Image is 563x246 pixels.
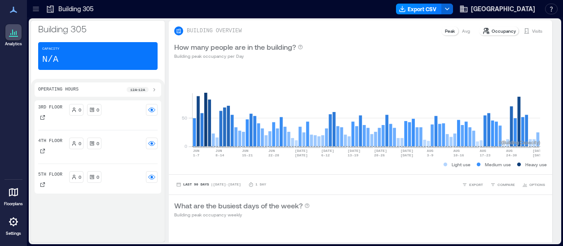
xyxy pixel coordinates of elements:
p: Medium use [485,161,511,168]
a: Floorplans [1,181,26,209]
text: [DATE] [400,153,413,157]
button: Last 90 Days |[DATE]-[DATE] [174,180,243,189]
p: Settings [6,231,21,236]
p: 4th Floor [38,138,62,145]
text: [DATE] [532,149,545,153]
p: 0 [97,173,99,181]
text: AUG [506,149,513,153]
p: Analytics [5,41,22,47]
p: Occupancy [492,27,516,35]
p: N/A [42,53,58,66]
text: [DATE] [295,149,308,153]
text: [DATE] [400,149,413,153]
p: 3rd Floor [38,104,62,111]
text: 1-7 [193,153,200,157]
text: 24-30 [506,153,517,157]
tspan: 50 [182,115,187,121]
text: 6-12 [321,153,330,157]
text: [DATE] [347,149,361,153]
text: 3-9 [427,153,434,157]
text: JUN [242,149,249,153]
p: Building 305 [58,4,93,13]
text: [DATE] [321,149,334,153]
p: BUILDING OVERVIEW [187,27,242,35]
text: AUG [480,149,487,153]
text: AUG [453,149,460,153]
text: 17-23 [480,153,491,157]
text: 22-28 [268,153,279,157]
p: Operating Hours [38,86,79,93]
p: Avg [462,27,470,35]
p: What are the busiest days of the week? [174,200,303,211]
text: [DATE] [295,153,308,157]
p: Visits [532,27,542,35]
p: 0 [97,106,99,113]
tspan: 0 [185,143,187,149]
a: Analytics [2,22,25,49]
text: AUG [427,149,434,153]
p: Building 305 [38,22,158,35]
text: 10-16 [453,153,464,157]
p: Light use [452,161,471,168]
p: 0 [97,140,99,147]
p: 12a - 12a [130,87,145,92]
p: Floorplans [4,201,23,207]
p: 1 Day [255,182,266,187]
button: EXPORT [460,180,485,189]
p: Capacity [42,46,59,52]
span: EXPORT [469,182,483,187]
a: Settings [3,211,24,239]
button: OPTIONS [520,180,547,189]
text: 15-21 [242,153,253,157]
p: 0 [79,140,81,147]
text: 20-26 [374,153,385,157]
text: JUN [216,149,222,153]
text: JUN [268,149,275,153]
text: [DATE] [374,149,387,153]
p: Peak [445,27,455,35]
span: COMPARE [497,182,515,187]
button: Export CSV [396,4,442,14]
span: OPTIONS [529,182,545,187]
p: 0 [79,173,81,181]
p: How many people are in the building? [174,42,296,52]
p: Building peak occupancy per Day [174,52,303,60]
text: 13-19 [347,153,358,157]
p: 0 [79,106,81,113]
text: JUN [193,149,200,153]
button: [GEOGRAPHIC_DATA] [457,2,538,16]
button: COMPARE [488,180,517,189]
p: 5th Floor [38,171,62,178]
text: [DATE] [532,153,545,157]
p: Building peak occupancy weekly [174,211,310,218]
span: [GEOGRAPHIC_DATA] [471,4,535,13]
text: 8-14 [216,153,224,157]
p: Heavy use [525,161,547,168]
